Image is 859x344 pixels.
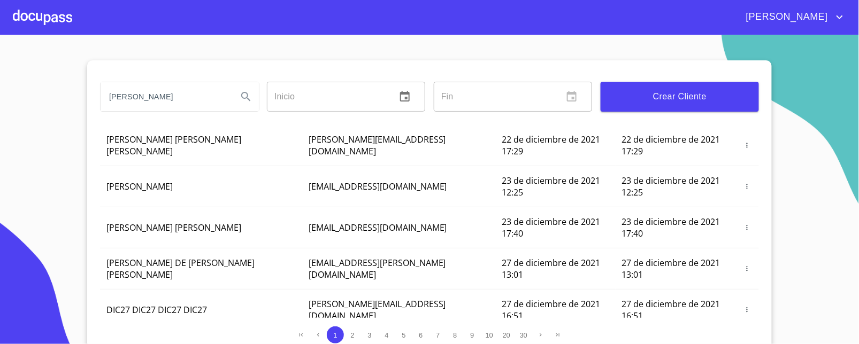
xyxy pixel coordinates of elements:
span: [EMAIL_ADDRESS][PERSON_NAME][DOMAIN_NAME] [309,257,446,280]
span: 23 de diciembre de 2021 17:40 [502,216,600,239]
span: 22 de diciembre de 2021 17:29 [502,134,600,157]
span: [PERSON_NAME] DE [PERSON_NAME] [PERSON_NAME] [106,257,255,280]
span: 27 de diciembre de 2021 16:51 [502,298,600,322]
span: 10 [486,331,493,339]
button: 30 [515,326,532,343]
span: [PERSON_NAME] [106,181,173,192]
span: [PERSON_NAME] [738,9,833,26]
button: Search [233,84,259,110]
button: 3 [361,326,378,343]
span: 27 de diciembre de 2021 13:01 [622,257,720,280]
button: 4 [378,326,395,343]
button: 5 [395,326,412,343]
span: 5 [402,331,405,339]
button: account of current user [738,9,846,26]
span: [PERSON_NAME] [PERSON_NAME] [PERSON_NAME] [106,134,241,157]
button: 6 [412,326,429,343]
span: 27 de diciembre de 2021 16:51 [622,298,720,322]
span: [PERSON_NAME] [PERSON_NAME] [106,222,241,233]
span: Crear Cliente [609,89,750,104]
span: [EMAIL_ADDRESS][DOMAIN_NAME] [309,181,447,192]
span: 23 de diciembre de 2021 12:25 [502,175,600,198]
span: [PERSON_NAME][EMAIL_ADDRESS][DOMAIN_NAME] [309,134,446,157]
span: 4 [385,331,388,339]
span: DIC27 DIC27 DIC27 DIC27 [106,304,207,316]
span: [EMAIL_ADDRESS][DOMAIN_NAME] [309,222,447,233]
button: Crear Cliente [601,82,759,112]
span: 8 [453,331,457,339]
span: 23 de diciembre de 2021 17:40 [622,216,720,239]
button: 8 [447,326,464,343]
span: 6 [419,331,423,339]
button: 10 [481,326,498,343]
span: 2 [350,331,354,339]
span: 7 [436,331,440,339]
span: 9 [470,331,474,339]
span: 22 de diciembre de 2021 17:29 [622,134,720,157]
button: 1 [327,326,344,343]
button: 7 [429,326,447,343]
input: search [101,82,229,111]
span: 1 [333,331,337,339]
button: 2 [344,326,361,343]
span: 20 [503,331,510,339]
span: 3 [367,331,371,339]
span: 30 [520,331,527,339]
span: 27 de diciembre de 2021 13:01 [502,257,600,280]
span: [PERSON_NAME][EMAIL_ADDRESS][DOMAIN_NAME] [309,298,446,322]
span: 23 de diciembre de 2021 12:25 [622,175,720,198]
button: 9 [464,326,481,343]
button: 20 [498,326,515,343]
